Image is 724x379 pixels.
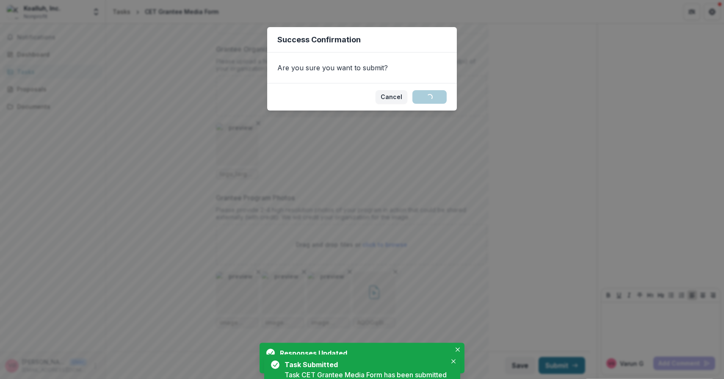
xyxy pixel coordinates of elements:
div: Task Submitted [285,360,443,370]
button: Cancel [376,90,407,104]
div: Responses Updated [280,348,448,358]
button: Close [453,345,463,355]
div: Are you sure you want to submit? [267,53,457,83]
button: Close [448,356,459,366]
header: Success Confirmation [267,27,457,53]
